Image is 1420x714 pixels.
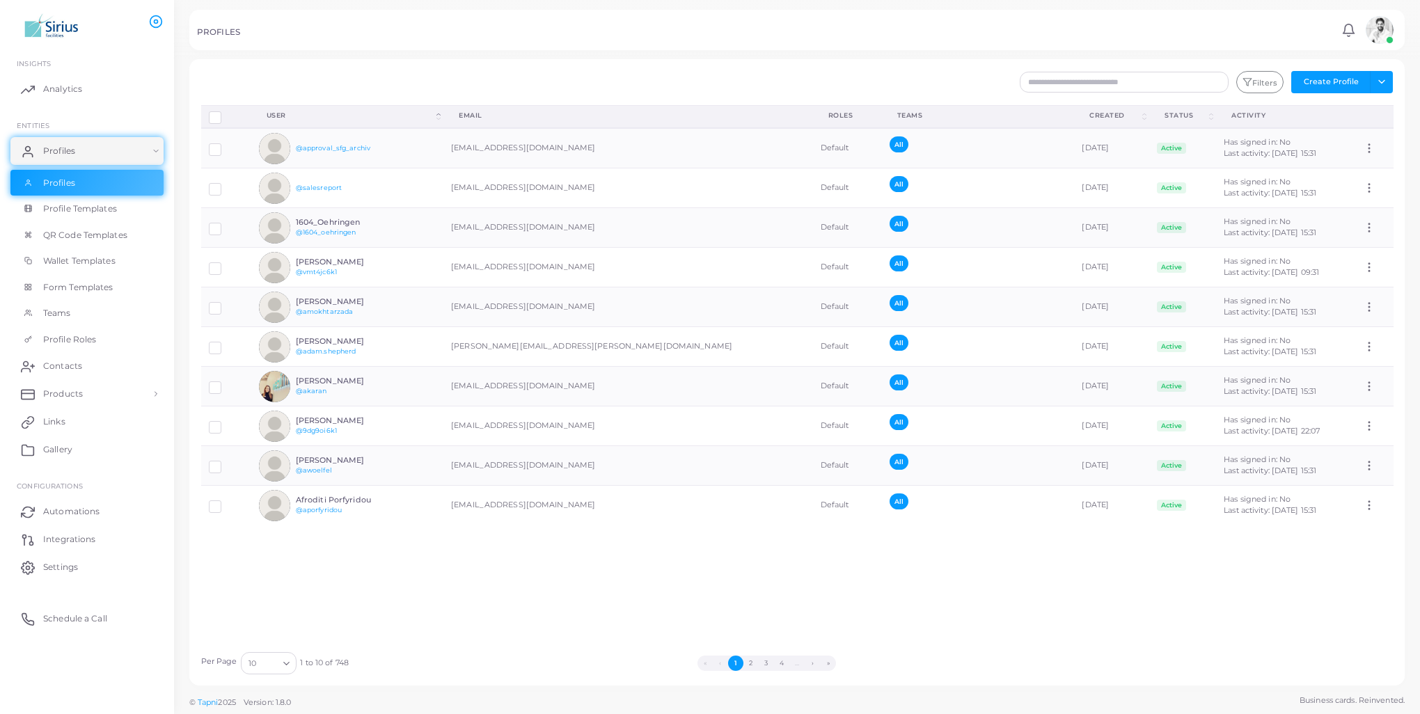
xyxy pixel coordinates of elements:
span: Last activity: [DATE] 15:31 [1224,347,1316,356]
td: [DATE] [1074,367,1149,406]
td: Default [813,208,882,248]
a: Links [10,408,164,436]
span: Last activity: [DATE] 15:31 [1224,148,1316,158]
ul: Pagination [349,656,1184,671]
input: Search for option [258,656,278,671]
td: [EMAIL_ADDRESS][DOMAIN_NAME] [443,287,813,327]
span: Last activity: [DATE] 15:31 [1224,307,1316,317]
td: [DATE] [1074,446,1149,486]
td: [EMAIL_ADDRESS][DOMAIN_NAME] [443,367,813,406]
button: Go to page 3 [759,656,774,671]
span: Schedule a Call [43,612,107,625]
a: Contacts [10,352,164,380]
span: Products [43,388,83,400]
span: All [890,454,908,470]
span: All [890,374,908,390]
button: Go to page 1 [728,656,743,671]
span: All [890,176,908,192]
a: logo [13,13,90,39]
span: Last activity: [DATE] 09:31 [1224,267,1319,277]
a: @vmt4jc6k1 [296,268,337,276]
span: Integrations [43,533,95,546]
div: Roles [828,111,867,120]
h6: [PERSON_NAME] [296,337,398,346]
span: All [890,335,908,351]
td: [DATE] [1074,406,1149,446]
span: Configurations [17,482,83,490]
div: Teams [897,111,1059,120]
span: Has signed in: No [1224,375,1291,385]
a: avatar [1362,16,1397,44]
span: Contacts [43,360,82,372]
span: INSIGHTS [17,59,51,68]
span: Analytics [43,83,82,95]
td: Default [813,367,882,406]
td: [DATE] [1074,287,1149,327]
span: Has signed in: No [1224,296,1291,306]
a: Profile Templates [10,196,164,222]
img: avatar [259,490,290,521]
span: All [890,136,908,152]
span: All [890,295,908,311]
td: [EMAIL_ADDRESS][DOMAIN_NAME] [443,406,813,446]
a: Settings [10,553,164,581]
span: Active [1157,460,1186,471]
img: avatar [259,450,290,482]
td: [DATE] [1074,486,1149,525]
span: Has signed in: No [1224,256,1291,266]
span: QR Code Templates [43,229,127,241]
span: Profile Roles [43,333,96,346]
td: [EMAIL_ADDRESS][DOMAIN_NAME] [443,446,813,486]
td: [EMAIL_ADDRESS][DOMAIN_NAME] [443,486,813,525]
span: Active [1157,301,1186,312]
th: Row-selection [201,105,251,128]
span: Has signed in: No [1224,216,1291,226]
td: [DATE] [1074,128,1149,168]
span: Active [1157,143,1186,154]
div: Status [1165,111,1206,120]
span: All [890,255,908,271]
a: @amokhtarzada [296,308,353,315]
td: [EMAIL_ADDRESS][DOMAIN_NAME] [443,208,813,248]
button: Create Profile [1291,71,1371,93]
td: Default [813,248,882,287]
span: Last activity: [DATE] 15:31 [1224,188,1316,198]
img: avatar [259,292,290,323]
div: activity [1231,111,1339,120]
td: [DATE] [1074,327,1149,367]
a: @9dg9oi6k1 [296,427,337,434]
span: 1 to 10 of 748 [300,658,349,669]
td: Default [813,406,882,446]
span: Active [1157,182,1186,193]
span: Has signed in: No [1224,177,1291,187]
span: Settings [43,561,78,573]
td: [EMAIL_ADDRESS][DOMAIN_NAME] [443,128,813,168]
button: Go to last page [821,656,836,671]
td: [PERSON_NAME][EMAIL_ADDRESS][PERSON_NAME][DOMAIN_NAME] [443,327,813,367]
a: Profile Roles [10,326,164,353]
label: Per Page [201,656,237,667]
span: Links [43,415,65,428]
div: Search for option [241,652,297,674]
span: Wallet Templates [43,255,116,267]
td: [EMAIL_ADDRESS][DOMAIN_NAME] [443,248,813,287]
td: [EMAIL_ADDRESS][DOMAIN_NAME] [443,168,813,208]
th: Action [1355,105,1394,128]
span: Form Templates [43,281,113,294]
span: Has signed in: No [1224,137,1291,147]
a: @akaran [296,387,327,395]
span: Has signed in: No [1224,494,1291,504]
span: Last activity: [DATE] 22:07 [1224,426,1320,436]
a: Form Templates [10,274,164,301]
h6: [PERSON_NAME] [296,456,398,465]
span: Has signed in: No [1224,454,1291,464]
span: Profiles [43,177,75,189]
span: Teams [43,307,71,319]
a: @approval_sfg_archiv [296,144,370,152]
img: avatar [259,331,290,363]
h5: PROFILES [197,27,240,37]
h6: 1604_Oehringen [296,218,398,227]
td: [DATE] [1074,208,1149,248]
h6: [PERSON_NAME] [296,416,398,425]
span: Profiles [43,145,75,157]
